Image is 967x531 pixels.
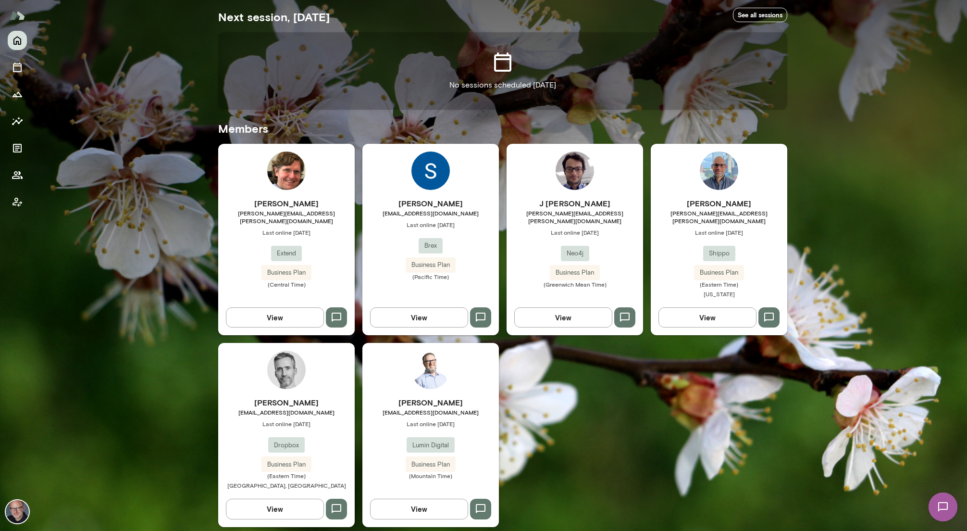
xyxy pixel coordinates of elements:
[6,500,29,523] img: Nick Gould
[362,209,499,217] span: [EMAIL_ADDRESS][DOMAIN_NAME]
[406,460,456,469] span: Business Plan
[218,9,330,25] h5: Next session, [DATE]
[694,268,744,278] span: Business Plan
[218,209,355,225] span: [PERSON_NAME][EMAIL_ADDRESS][PERSON_NAME][DOMAIN_NAME]
[507,198,643,209] h6: J [PERSON_NAME]
[8,58,27,77] button: Sessions
[271,249,302,258] span: Extend
[227,482,346,489] span: [GEOGRAPHIC_DATA], [GEOGRAPHIC_DATA]
[218,228,355,236] span: Last online [DATE]
[8,85,27,104] button: Growth Plan
[261,268,311,278] span: Business Plan
[362,273,499,280] span: (Pacific Time)
[362,420,499,428] span: Last online [DATE]
[261,460,311,469] span: Business Plan
[8,139,27,158] button: Documents
[362,397,499,408] h6: [PERSON_NAME]
[407,441,455,450] span: Lumin Digital
[514,307,612,328] button: View
[362,472,499,480] span: (Mountain Time)
[362,408,499,416] span: [EMAIL_ADDRESS][DOMAIN_NAME]
[406,260,456,270] span: Business Plan
[362,198,499,209] h6: [PERSON_NAME]
[651,209,787,225] span: [PERSON_NAME][EMAIL_ADDRESS][PERSON_NAME][DOMAIN_NAME]
[362,221,499,228] span: Last online [DATE]
[8,165,27,185] button: Members
[268,441,305,450] span: Dropbox
[218,408,355,416] span: [EMAIL_ADDRESS][DOMAIN_NAME]
[218,198,355,209] h6: [PERSON_NAME]
[8,31,27,50] button: Home
[218,121,787,136] h5: Members
[651,228,787,236] span: Last online [DATE]
[218,420,355,428] span: Last online [DATE]
[370,307,468,328] button: View
[561,249,589,258] span: Neo4j
[658,307,756,328] button: View
[218,472,355,480] span: (Eastern Time)
[267,152,306,190] img: Jonathan Sims
[507,209,643,225] span: [PERSON_NAME][EMAIL_ADDRESS][PERSON_NAME][DOMAIN_NAME]
[8,192,27,212] button: Client app
[370,499,468,519] button: View
[704,291,735,297] span: [US_STATE]
[651,198,787,209] h6: [PERSON_NAME]
[226,499,324,519] button: View
[703,249,735,258] span: Shippo
[411,351,450,389] img: Mike West
[10,6,25,25] img: Mento
[700,152,738,190] img: Neil Patel
[507,280,643,288] span: (Greenwich Mean Time)
[267,351,306,389] img: George Baier IV
[449,79,556,91] p: No sessions scheduled [DATE]
[550,268,600,278] span: Business Plan
[651,280,787,288] span: (Eastern Time)
[411,152,450,190] img: Sumit Mallick
[507,228,643,236] span: Last online [DATE]
[419,241,443,251] span: Brex
[556,152,594,190] img: J Barrasa
[218,280,355,288] span: (Central Time)
[8,112,27,131] button: Insights
[733,8,787,23] a: See all sessions
[226,307,324,328] button: View
[218,397,355,408] h6: [PERSON_NAME]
